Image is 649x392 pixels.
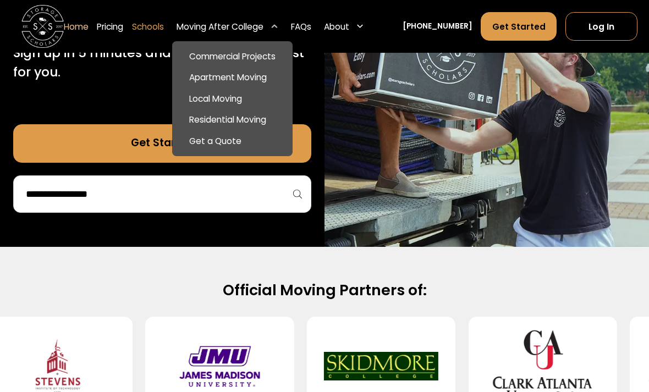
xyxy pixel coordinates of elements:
[177,20,263,33] div: Moving After College
[177,46,288,67] a: Commercial Projects
[177,131,288,152] a: Get a Quote
[64,12,89,41] a: Home
[324,20,349,33] div: About
[32,280,617,300] h2: Official Moving Partners of:
[21,5,64,48] img: Storage Scholars main logo
[177,88,288,109] a: Local Moving
[172,41,293,156] nav: Moving After College
[320,12,369,41] div: About
[291,12,311,41] a: FAQs
[177,109,288,131] a: Residential Moving
[132,12,164,41] a: Schools
[21,5,64,48] a: home
[97,12,123,41] a: Pricing
[403,21,472,32] a: [PHONE_NUMBER]
[177,67,288,89] a: Apartment Moving
[481,12,557,41] a: Get Started
[565,12,637,41] a: Log In
[172,12,282,41] div: Moving After College
[13,43,311,82] p: Sign up in 5 minutes and we'll handle the rest for you.
[13,124,311,163] a: Get Started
